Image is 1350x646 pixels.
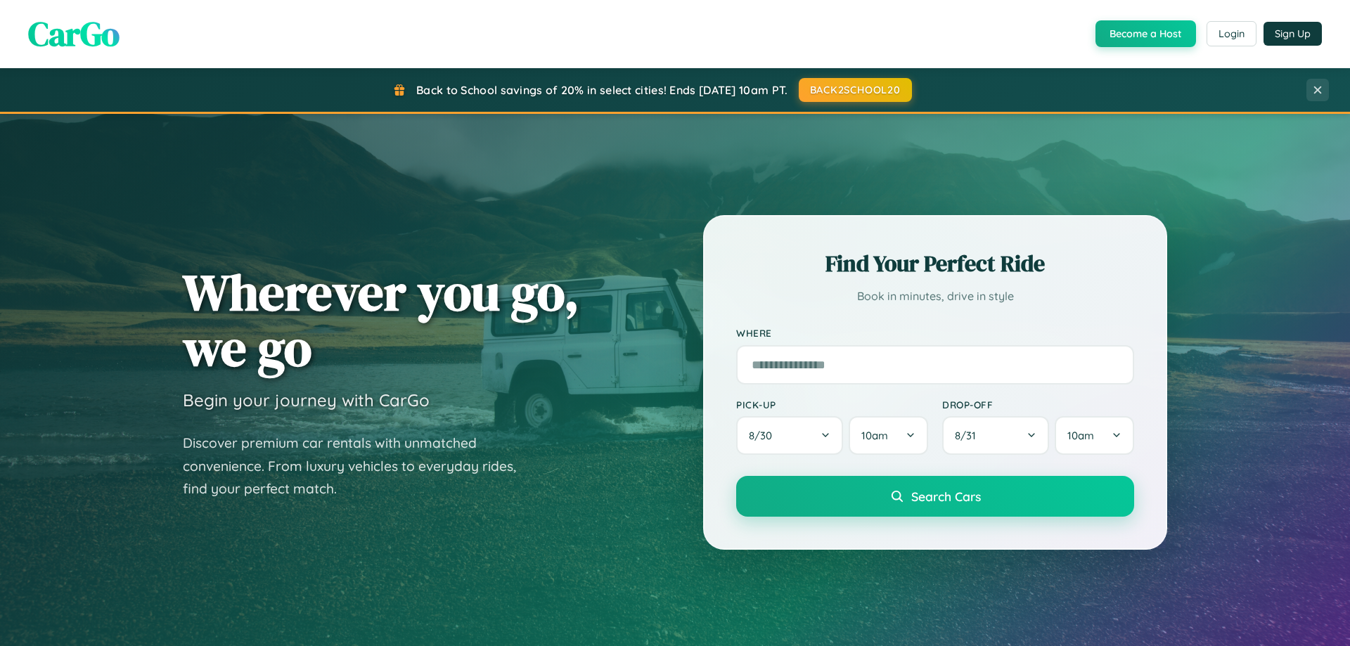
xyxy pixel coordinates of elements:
label: Pick-up [736,399,928,411]
p: Discover premium car rentals with unmatched convenience. From luxury vehicles to everyday rides, ... [183,432,534,500]
label: Where [736,328,1134,340]
span: 10am [861,429,888,442]
span: Search Cars [911,489,981,504]
button: Login [1207,21,1256,46]
button: Sign Up [1264,22,1322,46]
button: BACK2SCHOOL20 [799,78,912,102]
button: Become a Host [1095,20,1196,47]
button: 10am [1055,416,1134,455]
h3: Begin your journey with CarGo [183,389,430,411]
h2: Find Your Perfect Ride [736,248,1134,279]
button: 8/31 [942,416,1049,455]
button: 8/30 [736,416,843,455]
p: Book in minutes, drive in style [736,286,1134,306]
span: CarGo [28,11,120,57]
button: 10am [849,416,928,455]
button: Search Cars [736,476,1134,517]
span: 8 / 30 [749,429,779,442]
span: 8 / 31 [955,429,983,442]
h1: Wherever you go, we go [183,264,579,375]
span: Back to School savings of 20% in select cities! Ends [DATE] 10am PT. [416,83,787,97]
label: Drop-off [942,399,1134,411]
span: 10am [1067,429,1094,442]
